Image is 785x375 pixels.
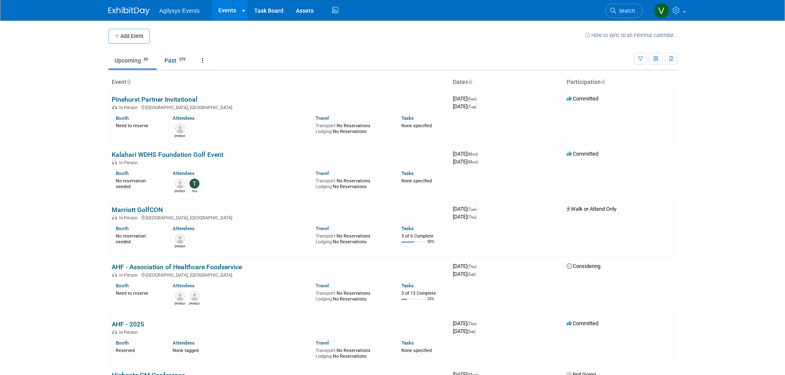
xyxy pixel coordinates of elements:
span: Considering [567,263,600,269]
div: [GEOGRAPHIC_DATA], [GEOGRAPHIC_DATA] [112,104,446,110]
a: Booth [116,170,129,176]
img: Thor Hansen [190,179,199,189]
span: (Mon) [467,160,478,164]
span: [DATE] [453,151,480,157]
img: In-Person Event [112,330,117,334]
th: Event [108,75,450,89]
span: [DATE] [453,214,476,220]
div: No Reservations No Reservations [316,289,389,302]
a: How to sync to an external calendar... [585,32,677,38]
a: Attendees [173,170,194,176]
span: Walk or Attend Only [567,206,616,212]
a: Travel [316,340,329,346]
a: Past376 [158,53,194,68]
a: Kalahari WDHS Foundation Golf Event [112,151,223,158]
a: Travel [316,115,329,121]
div: Reserved [116,346,161,354]
span: (Thu) [467,215,476,219]
span: Lodging: [316,129,333,134]
img: In-Person Event [112,105,117,109]
img: Vaitiare Munoz [654,3,669,19]
a: Pinehurst Partner Invitational [112,95,197,103]
div: Russell Carlson [175,244,185,249]
span: In-Person [119,330,140,335]
a: Attendees [173,226,194,231]
span: Lodging: [316,239,333,245]
span: [DATE] [453,103,476,109]
div: No reservation needed [116,232,161,245]
a: Booth [116,283,129,289]
div: [GEOGRAPHIC_DATA], [GEOGRAPHIC_DATA] [112,271,446,278]
span: (Tue) [467,207,476,212]
a: Travel [316,170,329,176]
div: Robert Blackwell [175,301,185,306]
a: Sort by Participation Type [601,79,605,85]
span: Committed [567,320,598,326]
span: (Sun) [467,97,476,101]
span: [DATE] [453,263,479,269]
div: No reservation needed [116,177,161,189]
button: Add Event [108,29,150,44]
span: (Sat) [467,329,476,334]
img: In-Person Event [112,273,117,277]
div: No Reservations No Reservations [316,121,389,134]
span: None specified [401,178,432,184]
a: Travel [316,226,329,231]
span: - [478,263,479,269]
img: Russell Carlson [175,234,185,244]
span: [DATE] [453,95,479,102]
span: Lodging: [316,184,333,189]
span: Agilysys Events [159,7,200,14]
span: None specified [401,123,432,128]
span: - [478,206,479,212]
span: Transport: [316,291,337,296]
span: Transport: [316,348,337,353]
span: (Thu) [467,264,476,269]
div: Thor Hansen [189,189,199,193]
div: No Reservations No Reservations [316,232,389,245]
span: Transport: [316,123,337,128]
span: (Mon) [467,152,478,156]
span: 376 [177,56,188,63]
div: Tim Hansen [175,133,185,138]
img: ExhibitDay [108,7,150,15]
span: Transport: [316,233,337,239]
span: [DATE] [453,271,476,277]
span: [DATE] [453,320,479,326]
div: Robert Mungary [189,301,199,306]
span: [DATE] [453,158,478,165]
a: Tasks [401,226,414,231]
a: Attendees [173,115,194,121]
span: Committed [567,95,598,102]
div: None tagged [173,346,309,354]
span: None specified [401,348,432,353]
div: Need to reserve [116,121,161,129]
th: Dates [450,75,563,89]
span: 60 [141,56,150,63]
a: Sort by Start Date [468,79,472,85]
a: Upcoming60 [108,53,157,68]
a: Tasks [401,170,414,176]
img: Robert Blackwell [175,291,185,301]
div: 3 of 13 Complete [401,291,446,296]
div: Need to reserve [116,289,161,296]
div: No Reservations No Reservations [316,177,389,189]
span: [DATE] [453,328,476,334]
img: In-Person Event [112,160,117,164]
span: Lodging: [316,354,333,359]
div: 3 of 6 Complete [401,233,446,239]
a: Booth [116,340,129,346]
span: Committed [567,151,598,157]
span: In-Person [119,273,140,278]
a: Booth [116,115,129,121]
div: Ryan Litsey [175,189,185,193]
a: Booth [116,226,129,231]
div: [GEOGRAPHIC_DATA], [GEOGRAPHIC_DATA] [112,214,446,221]
img: Tim Hansen [175,123,185,133]
td: 50% [427,240,434,251]
a: Tasks [401,340,414,346]
span: In-Person [119,215,140,221]
a: AHF - 2025 [112,320,144,328]
a: Travel [316,283,329,289]
div: No Reservations No Reservations [316,346,389,359]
